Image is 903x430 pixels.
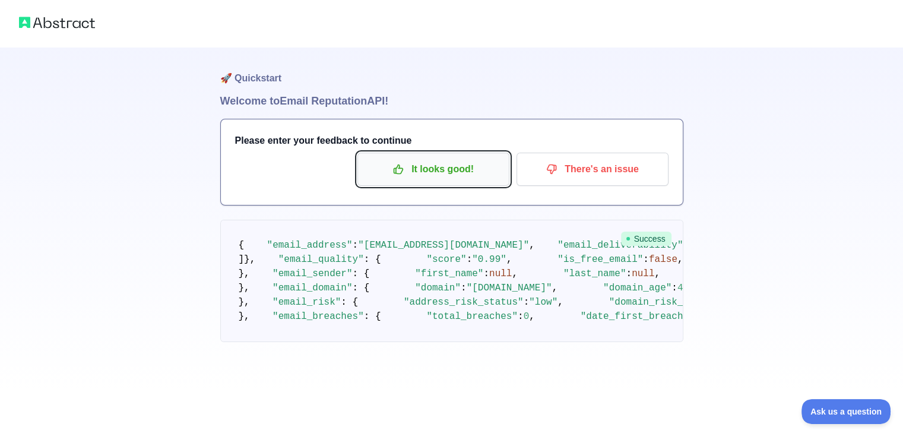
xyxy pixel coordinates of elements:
p: There's an issue [525,159,660,179]
span: "[EMAIL_ADDRESS][DOMAIN_NAME]" [358,240,529,251]
span: : { [353,268,370,279]
span: : [483,268,489,279]
span: "first_name" [415,268,483,279]
span: { [239,240,245,251]
span: "date_first_breached" [581,311,701,322]
h1: Welcome to Email Reputation API! [220,93,683,109]
span: , [529,311,535,322]
span: "last_name" [563,268,626,279]
span: "low" [529,297,557,308]
span: 0 [524,311,530,322]
span: , [512,268,518,279]
span: "email_sender" [273,268,352,279]
span: : { [364,311,381,322]
span: : [461,283,467,293]
span: null [489,268,512,279]
span: 4932 [677,283,700,293]
span: Success [621,232,671,246]
span: : [524,297,530,308]
button: It looks good! [357,153,509,186]
span: "email_breaches" [273,311,364,322]
img: Abstract logo [19,14,95,31]
span: , [552,283,558,293]
button: There's an issue [517,153,668,186]
span: , [529,240,535,251]
span: "is_free_email" [557,254,643,265]
span: "email_domain" [273,283,352,293]
span: : { [341,297,358,308]
span: , [557,297,563,308]
span: "domain_age" [603,283,671,293]
span: : [671,283,677,293]
span: "email_risk" [273,297,341,308]
span: "email_address" [267,240,353,251]
span: : [518,311,524,322]
span: : [643,254,649,265]
span: "0.99" [472,254,506,265]
span: null [632,268,654,279]
iframe: Toggle Customer Support [801,399,891,424]
span: "score" [426,254,466,265]
span: : { [364,254,381,265]
p: It looks good! [366,159,500,179]
span: , [506,254,512,265]
span: "email_quality" [278,254,364,265]
span: , [677,254,683,265]
span: : { [353,283,370,293]
span: "total_breaches" [426,311,518,322]
span: false [649,254,677,265]
span: "domain" [415,283,461,293]
span: "email_deliverability" [557,240,683,251]
span: "domain_risk_status" [609,297,723,308]
span: : [467,254,473,265]
span: : [626,268,632,279]
span: "[DOMAIN_NAME]" [467,283,552,293]
h3: Please enter your feedback to continue [235,134,668,148]
span: , [654,268,660,279]
h1: 🚀 Quickstart [220,48,683,93]
span: : [353,240,359,251]
span: "address_risk_status" [404,297,524,308]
